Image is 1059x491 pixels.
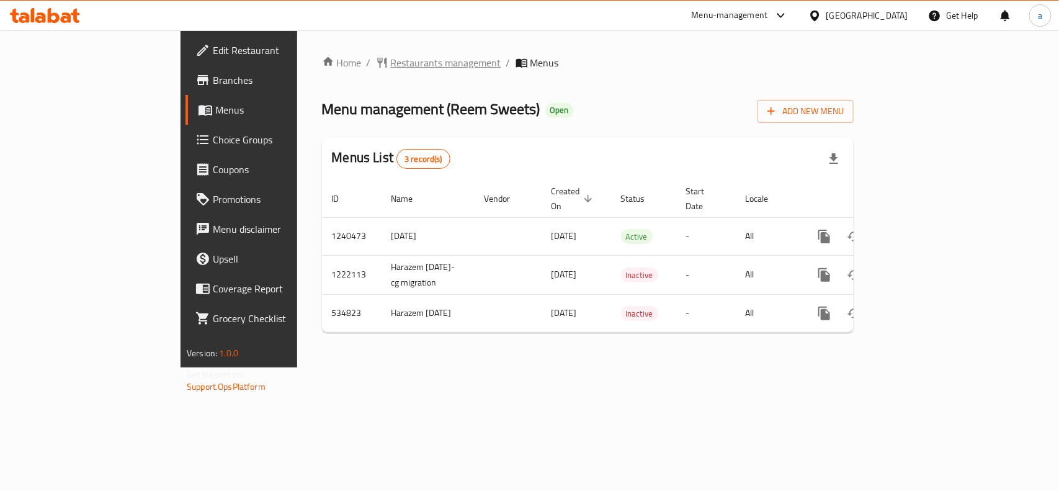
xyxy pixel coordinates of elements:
[382,217,475,255] td: [DATE]
[552,228,577,244] span: [DATE]
[839,299,869,328] button: Change Status
[810,299,839,328] button: more
[621,268,658,282] span: Inactive
[185,274,357,304] a: Coverage Report
[391,55,501,70] span: Restaurants management
[621,307,658,321] span: Inactive
[819,144,849,174] div: Export file
[839,260,869,290] button: Change Status
[376,55,501,70] a: Restaurants management
[187,366,244,382] span: Get support on:
[506,55,511,70] li: /
[552,305,577,321] span: [DATE]
[800,180,939,218] th: Actions
[213,192,347,207] span: Promotions
[530,55,559,70] span: Menus
[213,132,347,147] span: Choice Groups
[736,294,800,332] td: All
[485,191,527,206] span: Vendor
[396,149,450,169] div: Total records count
[552,266,577,282] span: [DATE]
[213,43,347,58] span: Edit Restaurant
[185,214,357,244] a: Menu disclaimer
[621,191,661,206] span: Status
[213,162,347,177] span: Coupons
[185,125,357,155] a: Choice Groups
[391,191,429,206] span: Name
[621,229,653,244] div: Active
[757,100,854,123] button: Add New Menu
[187,379,266,395] a: Support.OpsPlatform
[839,222,869,251] button: Change Status
[322,95,540,123] span: Menu management ( Reem Sweets )
[1038,9,1042,22] span: a
[187,345,217,361] span: Version:
[185,95,357,125] a: Menus
[213,281,347,296] span: Coverage Report
[382,294,475,332] td: Harazem [DATE]
[810,260,839,290] button: more
[213,311,347,326] span: Grocery Checklist
[692,8,768,23] div: Menu-management
[686,184,721,214] span: Start Date
[213,251,347,266] span: Upsell
[332,148,450,169] h2: Menus List
[322,180,939,333] table: enhanced table
[213,222,347,236] span: Menu disclaimer
[676,294,736,332] td: -
[185,244,357,274] a: Upsell
[810,222,839,251] button: more
[397,153,450,165] span: 3 record(s)
[621,230,653,244] span: Active
[621,306,658,321] div: Inactive
[215,102,347,117] span: Menus
[736,255,800,294] td: All
[676,255,736,294] td: -
[322,55,854,70] nav: breadcrumb
[736,217,800,255] td: All
[746,191,785,206] span: Locale
[332,191,355,206] span: ID
[185,155,357,184] a: Coupons
[185,304,357,333] a: Grocery Checklist
[382,255,475,294] td: Harazem [DATE]-cg migration
[826,9,908,22] div: [GEOGRAPHIC_DATA]
[185,65,357,95] a: Branches
[767,104,844,119] span: Add New Menu
[219,345,238,361] span: 1.0.0
[185,184,357,214] a: Promotions
[545,105,574,115] span: Open
[676,217,736,255] td: -
[185,35,357,65] a: Edit Restaurant
[621,268,658,282] div: Inactive
[213,73,347,88] span: Branches
[367,55,371,70] li: /
[545,103,574,118] div: Open
[552,184,596,214] span: Created On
